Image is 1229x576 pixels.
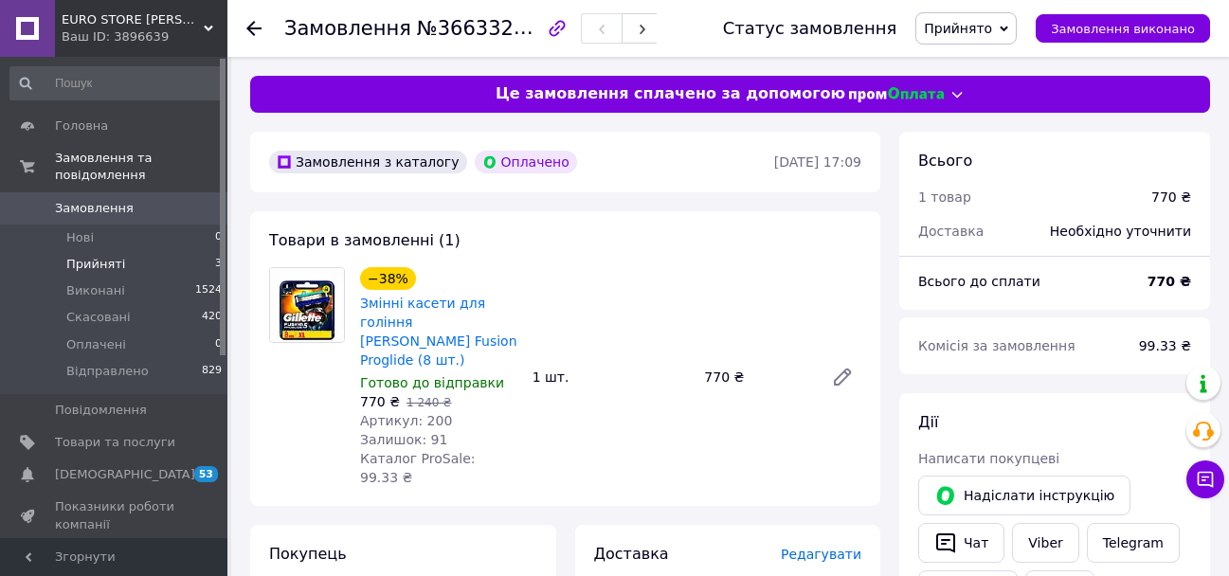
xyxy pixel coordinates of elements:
[270,268,344,342] img: Змінні касети для гоління Gillette Fusion Proglide (8 шт.)
[1151,188,1191,207] div: 770 ₴
[918,476,1130,515] button: Надіслати інструкцію
[55,466,195,483] span: [DEMOGRAPHIC_DATA]
[1012,523,1078,563] a: Viber
[723,19,897,38] div: Статус замовлення
[918,224,984,239] span: Доставка
[194,466,218,482] span: 53
[55,434,175,451] span: Товари та послуги
[55,200,134,217] span: Замовлення
[1036,14,1210,43] button: Замовлення виконано
[823,358,861,396] a: Редагувати
[269,545,347,563] span: Покупець
[66,363,149,380] span: Відправлено
[594,545,669,563] span: Доставка
[62,11,204,28] span: EURO STORE GILLETTE ORIGINAL
[1051,22,1195,36] span: Замовлення виконано
[1087,523,1180,563] a: Telegram
[774,154,861,170] time: [DATE] 17:09
[55,117,108,135] span: Головна
[246,19,262,38] div: Повернутися назад
[202,309,222,326] span: 420
[360,413,452,428] span: Артикул: 200
[360,432,447,447] span: Залишок: 91
[66,229,94,246] span: Нові
[1139,338,1191,353] span: 99.33 ₴
[475,151,577,173] div: Оплачено
[417,16,551,40] span: №366332429
[918,338,1075,353] span: Комісія за замовлення
[195,282,222,299] span: 1524
[360,267,416,290] div: −38%
[360,296,517,368] a: Змінні касети для гоління [PERSON_NAME] Fusion Proglide (8 шт.)
[918,274,1040,289] span: Всього до сплати
[66,256,125,273] span: Прийняті
[55,402,147,419] span: Повідомлення
[360,375,504,390] span: Готово до відправки
[66,309,131,326] span: Скасовані
[269,231,461,249] span: Товари в замовленні (1)
[284,17,411,40] span: Замовлення
[66,336,126,353] span: Оплачені
[360,394,400,409] span: 770 ₴
[215,229,222,246] span: 0
[1186,460,1224,498] button: Чат з покупцем
[202,363,222,380] span: 829
[918,152,972,170] span: Всього
[918,413,938,431] span: Дії
[269,151,467,173] div: Замовлення з каталогу
[215,336,222,353] span: 0
[525,364,697,390] div: 1 шт.
[1148,274,1191,289] b: 770 ₴
[918,523,1004,563] button: Чат
[9,66,224,100] input: Пошук
[696,364,816,390] div: 770 ₴
[55,150,227,184] span: Замовлення та повідомлення
[62,28,227,45] div: Ваш ID: 3896639
[1039,210,1202,252] div: Необхідно уточнити
[360,451,475,485] span: Каталог ProSale: 99.33 ₴
[924,21,992,36] span: Прийнято
[496,83,845,105] span: Це замовлення сплачено за допомогою
[407,396,451,409] span: 1 240 ₴
[66,282,125,299] span: Виконані
[781,547,861,562] span: Редагувати
[918,189,971,205] span: 1 товар
[55,498,175,532] span: Показники роботи компанії
[215,256,222,273] span: 3
[918,451,1059,466] span: Написати покупцеві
